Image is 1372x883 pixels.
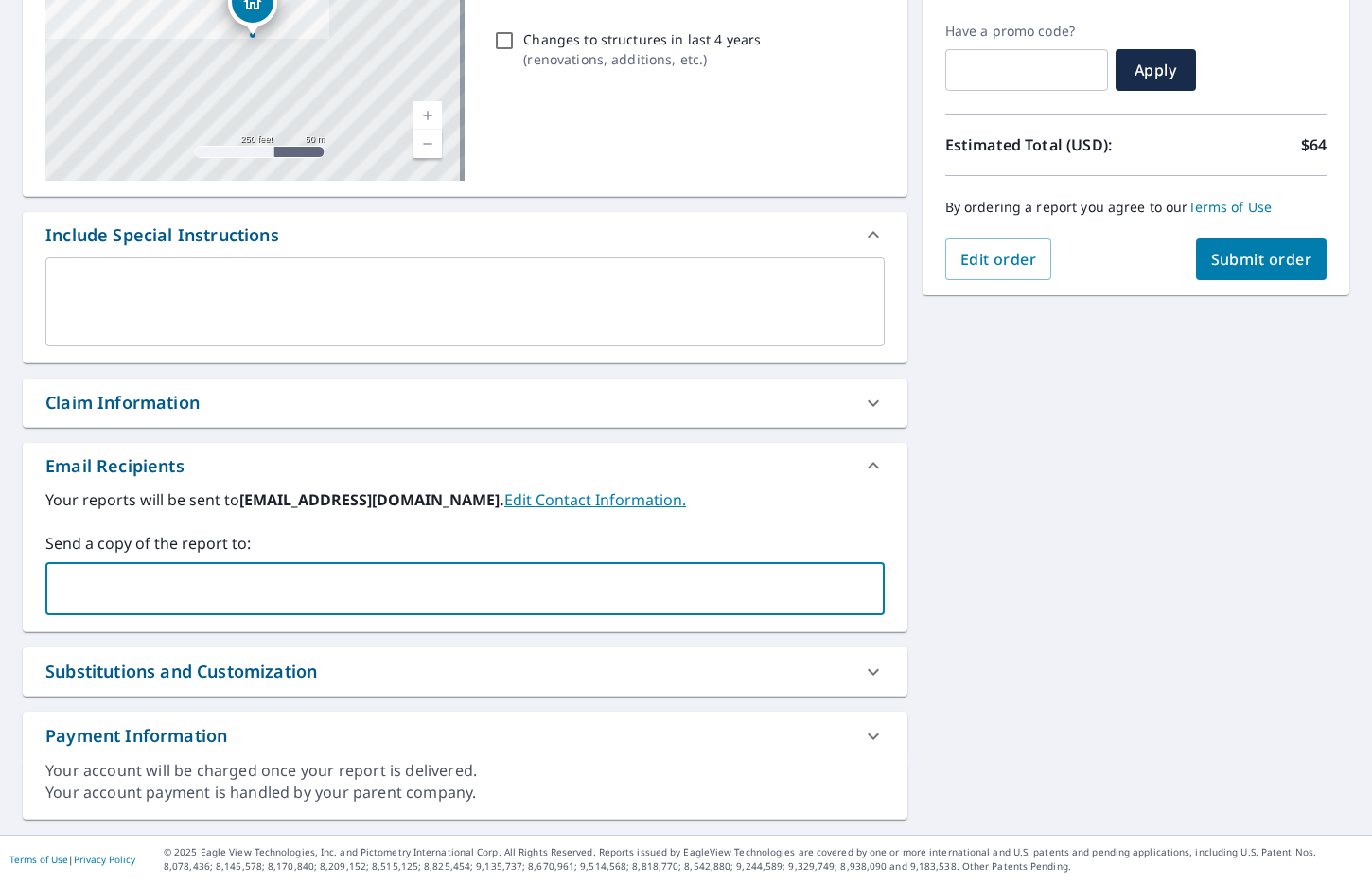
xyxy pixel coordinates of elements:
[45,390,200,415] div: Claim Information
[1116,49,1196,91] button: Apply
[1188,198,1273,216] a: Terms of Use
[523,29,761,49] p: Changes to structures in last 4 years
[1131,60,1181,80] span: Apply
[45,760,885,782] div: Your account will be charged once your report is delivered.
[413,101,442,130] a: Current Level 17, Zoom In
[45,488,885,511] label: Your reports will be sent to
[45,532,885,555] label: Send a copy of the report to:
[45,659,317,684] div: Substitutions and Customization
[1196,238,1328,280] button: Submit order
[164,845,1363,874] p: © 2025 Eagle View Technologies, Inc. and Pictometry International Corp. All Rights Reserved. Repo...
[45,222,279,248] div: Include Special Instructions
[1301,133,1327,156] p: $64
[413,130,442,158] a: Current Level 17, Zoom Out
[945,238,1052,280] button: Edit order
[45,723,227,749] div: Payment Information
[523,49,761,69] p: ( renovations, additions, etc. )
[9,854,135,865] p: |
[23,647,907,696] div: Substitutions and Customization
[23,443,907,488] div: Email Recipients
[23,379,907,427] div: Claim Information
[945,199,1327,216] p: By ordering a report you agree to our
[45,453,185,479] div: Email Recipients
[74,853,135,866] a: Privacy Policy
[23,712,907,760] div: Payment Information
[9,853,68,866] a: Terms of Use
[239,489,504,510] b: [EMAIL_ADDRESS][DOMAIN_NAME].
[23,212,907,257] div: Include Special Instructions
[45,782,885,804] div: Your account payment is handled by your parent company.
[960,249,1037,270] span: Edit order
[504,489,686,510] a: EditContactInfo
[1211,249,1312,270] span: Submit order
[945,23,1108,40] label: Have a promo code?
[945,133,1136,156] p: Estimated Total (USD):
